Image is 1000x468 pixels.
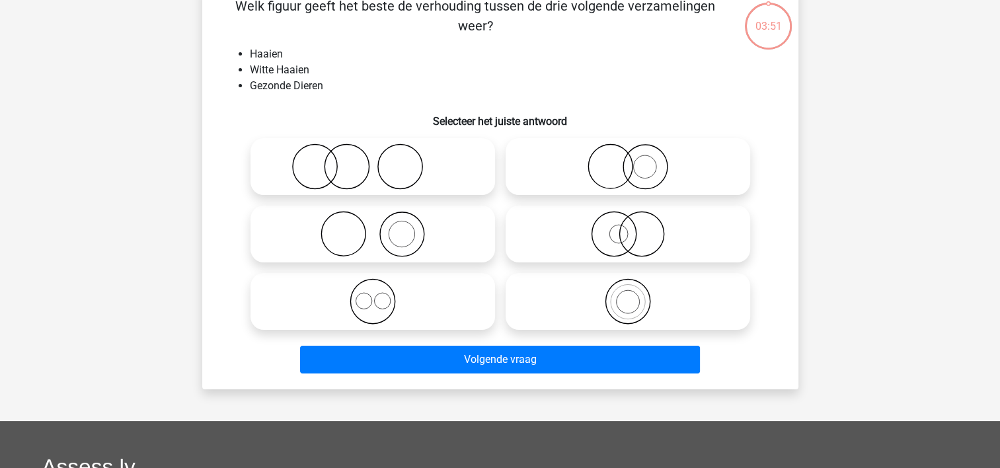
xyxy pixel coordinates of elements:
[250,78,777,94] li: Gezonde Dieren
[250,46,777,62] li: Haaien
[744,1,793,34] div: 03:51
[223,104,777,128] h6: Selecteer het juiste antwoord
[250,62,777,78] li: Witte Haaien
[300,346,700,373] button: Volgende vraag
